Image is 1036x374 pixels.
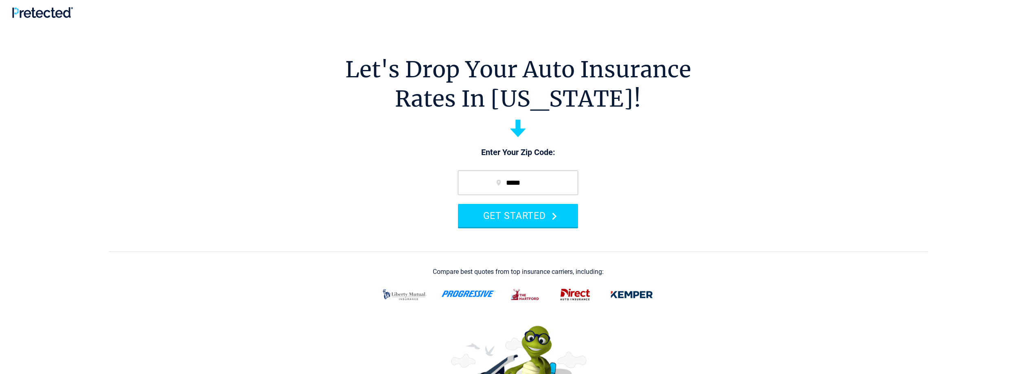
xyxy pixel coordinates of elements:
h1: Let's Drop Your Auto Insurance Rates In [US_STATE]! [345,55,691,114]
p: Enter Your Zip Code: [450,147,586,158]
button: GET STARTED [458,204,578,227]
input: zip code [458,171,578,195]
img: direct [555,284,595,305]
img: progressive [441,291,496,297]
img: Pretected Logo [12,7,73,18]
div: Compare best quotes from top insurance carriers, including: [433,268,604,276]
img: kemper [605,284,659,305]
img: liberty [378,284,431,305]
img: thehartford [506,284,545,305]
